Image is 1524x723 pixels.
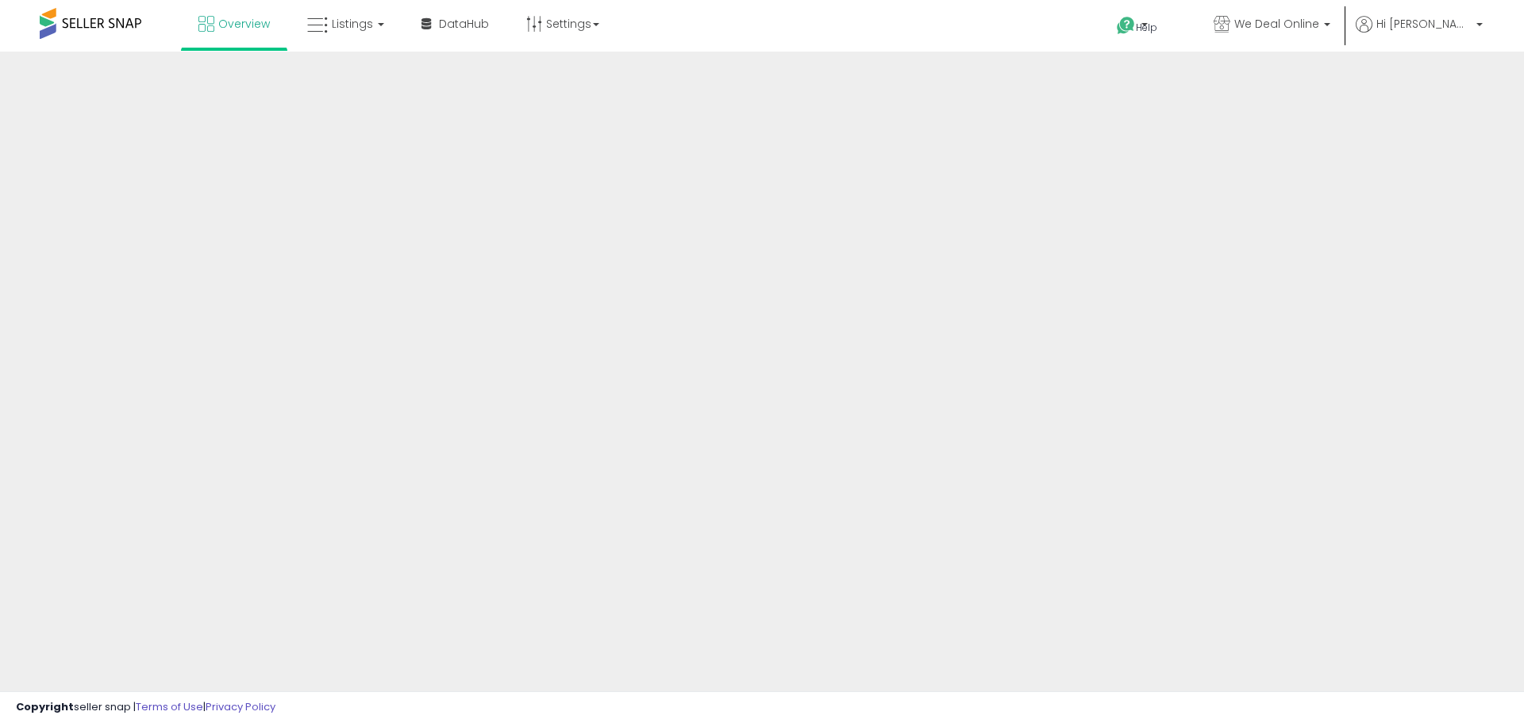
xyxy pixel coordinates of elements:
[1356,16,1483,52] a: Hi [PERSON_NAME]
[218,16,270,32] span: Overview
[332,16,373,32] span: Listings
[136,699,203,714] a: Terms of Use
[1116,16,1136,36] i: Get Help
[1136,21,1157,34] span: Help
[1234,16,1319,32] span: We Deal Online
[206,699,275,714] a: Privacy Policy
[439,16,489,32] span: DataHub
[16,700,275,715] div: seller snap | |
[16,699,74,714] strong: Copyright
[1104,4,1188,52] a: Help
[1376,16,1472,32] span: Hi [PERSON_NAME]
